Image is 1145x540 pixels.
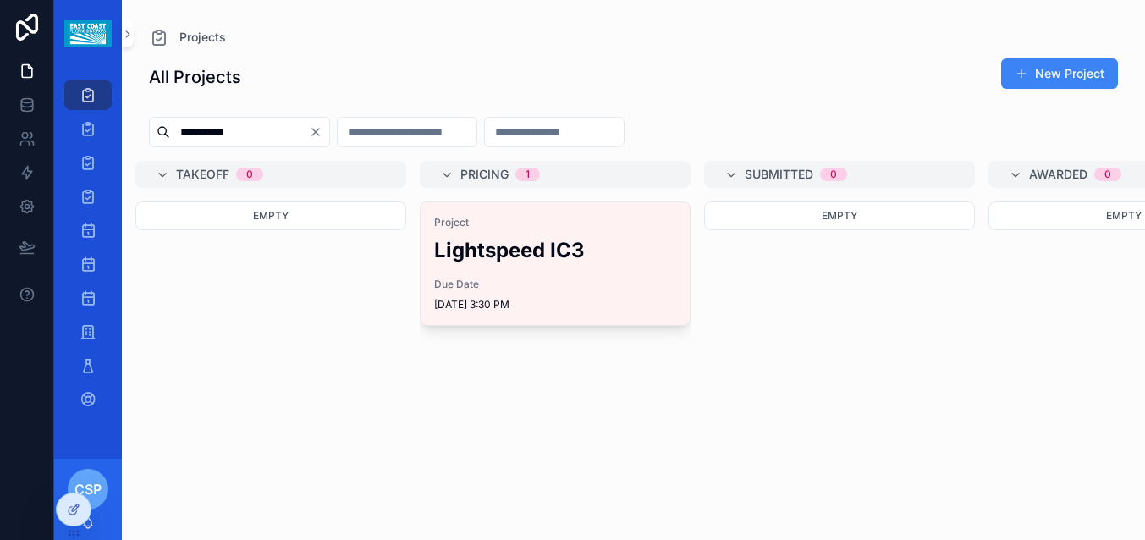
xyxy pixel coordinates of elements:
[54,68,122,437] div: scrollable content
[176,166,229,183] span: Takeoff
[149,65,241,89] h1: All Projects
[246,168,253,181] div: 0
[434,298,676,311] span: [DATE] 3:30 PM
[74,479,102,499] span: CSP
[149,27,226,47] a: Projects
[434,278,676,291] span: Due Date
[1106,209,1142,222] span: Empty
[253,209,289,222] span: Empty
[460,166,509,183] span: Pricing
[1104,168,1111,181] div: 0
[822,209,857,222] span: Empty
[1029,166,1087,183] span: Awarded
[830,168,837,181] div: 0
[745,166,813,183] span: Submitted
[309,125,329,139] button: Clear
[526,168,530,181] div: 1
[179,29,226,46] span: Projects
[1001,58,1118,89] button: New Project
[64,20,111,47] img: App logo
[434,236,676,264] h2: Lightspeed IC3
[434,216,676,229] span: Project
[420,201,691,326] a: ProjectLightspeed IC3Due Date[DATE] 3:30 PM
